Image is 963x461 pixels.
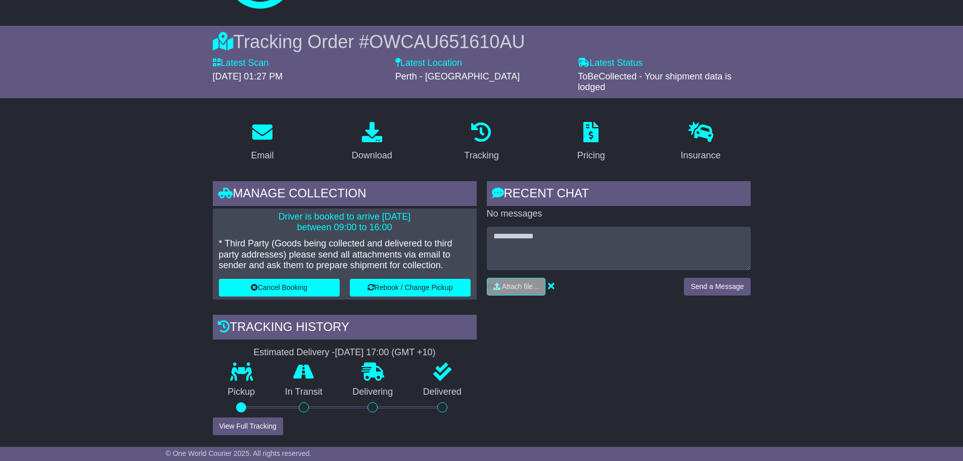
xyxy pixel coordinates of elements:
p: In Transit [270,387,338,398]
div: RECENT CHAT [487,181,751,208]
span: Perth - [GEOGRAPHIC_DATA] [395,71,520,81]
div: Manage collection [213,181,477,208]
span: © One World Courier 2025. All rights reserved. [166,449,312,457]
p: Pickup [213,387,270,398]
span: OWCAU651610AU [369,31,525,52]
a: Insurance [674,118,727,166]
p: No messages [487,208,751,220]
div: Tracking Order # [213,31,751,53]
div: Insurance [681,149,721,162]
a: Download [345,118,399,166]
button: Rebook / Change Pickup [350,279,471,297]
button: View Full Tracking [213,417,283,435]
button: Cancel Booking [219,279,340,297]
button: Send a Message [684,278,750,296]
label: Latest Location [395,58,462,69]
div: Pricing [577,149,605,162]
p: Delivered [408,387,477,398]
p: * Third Party (Goods being collected and delivered to third party addresses) please send all atta... [219,238,471,271]
span: [DATE] 01:27 PM [213,71,283,81]
div: Estimated Delivery - [213,347,477,358]
div: Tracking history [213,315,477,342]
label: Latest Scan [213,58,269,69]
div: Tracking [464,149,498,162]
a: Email [244,118,280,166]
a: Pricing [571,118,612,166]
label: Latest Status [578,58,643,69]
span: ToBeCollected - Your shipment data is lodged [578,71,731,93]
a: Tracking [457,118,505,166]
div: [DATE] 17:00 (GMT +10) [335,347,436,358]
p: Delivering [338,387,408,398]
div: Email [251,149,273,162]
p: Driver is booked to arrive [DATE] between 09:00 to 16:00 [219,212,471,233]
div: Download [352,149,392,162]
